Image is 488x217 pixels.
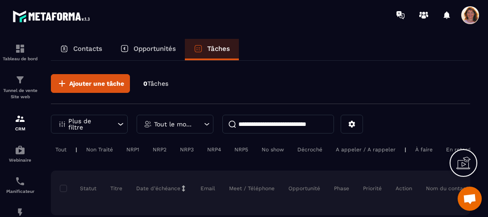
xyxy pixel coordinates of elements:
span: Ajouter une tâche [69,79,124,88]
p: Phase [334,185,349,192]
span: Tâches [147,80,168,87]
a: schedulerschedulerPlanificateur [2,169,38,200]
div: Non Traité [82,144,117,155]
p: Titre [110,185,122,192]
p: Email [200,185,215,192]
div: NRP5 [230,144,253,155]
img: automations [15,145,25,155]
p: Tunnel de vente Site web [2,88,38,100]
p: Webinaire [2,158,38,163]
p: Plus de filtre [68,118,108,130]
p: | [405,146,406,153]
a: formationformationCRM [2,107,38,138]
p: Meet / Téléphone [229,185,275,192]
p: Opportunité [288,185,320,192]
div: No show [257,144,288,155]
p: Tout le monde [154,121,194,127]
a: Opportunités [111,39,185,60]
p: 0 [143,79,168,88]
p: Contacts [73,45,102,53]
p: Tâches [207,45,230,53]
p: Tableau de bord [2,56,38,61]
div: Tout [51,144,71,155]
p: Action [396,185,412,192]
a: Tâches [185,39,239,60]
div: NRP3 [175,144,198,155]
img: logo [13,8,93,25]
p: Date d’échéance [136,185,180,192]
div: NRP4 [203,144,225,155]
div: Ouvrir le chat [458,187,482,211]
img: formation [15,43,25,54]
div: Décroché [293,144,327,155]
img: formation [15,75,25,85]
div: A appeler / A rappeler [331,144,400,155]
p: Priorité [363,185,382,192]
p: Nom du contact [426,185,468,192]
div: À faire [411,144,437,155]
p: | [75,146,77,153]
a: formationformationTunnel de vente Site web [2,68,38,107]
a: formationformationTableau de bord [2,37,38,68]
a: Contacts [51,39,111,60]
a: automationsautomationsWebinaire [2,138,38,169]
p: Opportunités [133,45,176,53]
div: En retard [442,144,475,155]
p: Planificateur [2,189,38,194]
p: Statut [62,185,96,192]
img: formation [15,113,25,124]
button: Ajouter une tâche [51,74,130,93]
p: CRM [2,126,38,131]
img: scheduler [15,176,25,187]
div: NRP2 [148,144,171,155]
div: NRP1 [122,144,144,155]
